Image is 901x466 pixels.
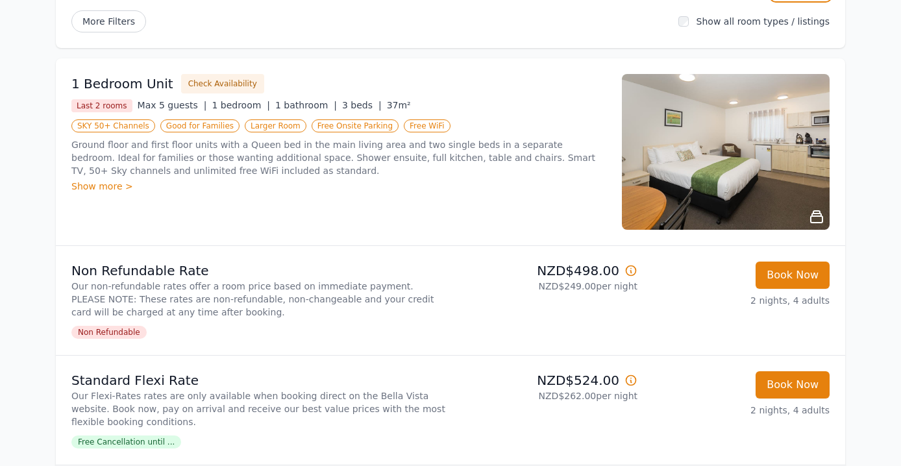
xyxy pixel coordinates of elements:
[71,389,445,428] p: Our Flexi-Rates rates are only available when booking direct on the Bella Vista website. Book now...
[756,262,830,289] button: Book Now
[212,100,270,110] span: 1 bedroom |
[138,100,207,110] span: Max 5 guests |
[312,119,399,132] span: Free Onsite Parking
[71,371,445,389] p: Standard Flexi Rate
[697,16,830,27] label: Show all room types / listings
[71,99,132,112] span: Last 2 rooms
[456,280,637,293] p: NZD$249.00 per night
[71,435,181,448] span: Free Cancellation until ...
[756,371,830,399] button: Book Now
[456,389,637,402] p: NZD$262.00 per night
[342,100,382,110] span: 3 beds |
[648,404,830,417] p: 2 nights, 4 adults
[648,294,830,307] p: 2 nights, 4 adults
[275,100,337,110] span: 1 bathroom |
[245,119,306,132] span: Larger Room
[71,280,445,319] p: Our non-refundable rates offer a room price based on immediate payment. PLEASE NOTE: These rates ...
[456,262,637,280] p: NZD$498.00
[71,180,606,193] div: Show more >
[71,119,155,132] span: SKY 50+ Channels
[404,119,450,132] span: Free WiFi
[71,138,606,177] p: Ground floor and first floor units with a Queen bed in the main living area and two single beds i...
[160,119,240,132] span: Good for Families
[181,74,264,93] button: Check Availability
[71,75,173,93] h3: 1 Bedroom Unit
[71,326,147,339] span: Non Refundable
[71,262,445,280] p: Non Refundable Rate
[387,100,411,110] span: 37m²
[71,10,146,32] span: More Filters
[456,371,637,389] p: NZD$524.00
